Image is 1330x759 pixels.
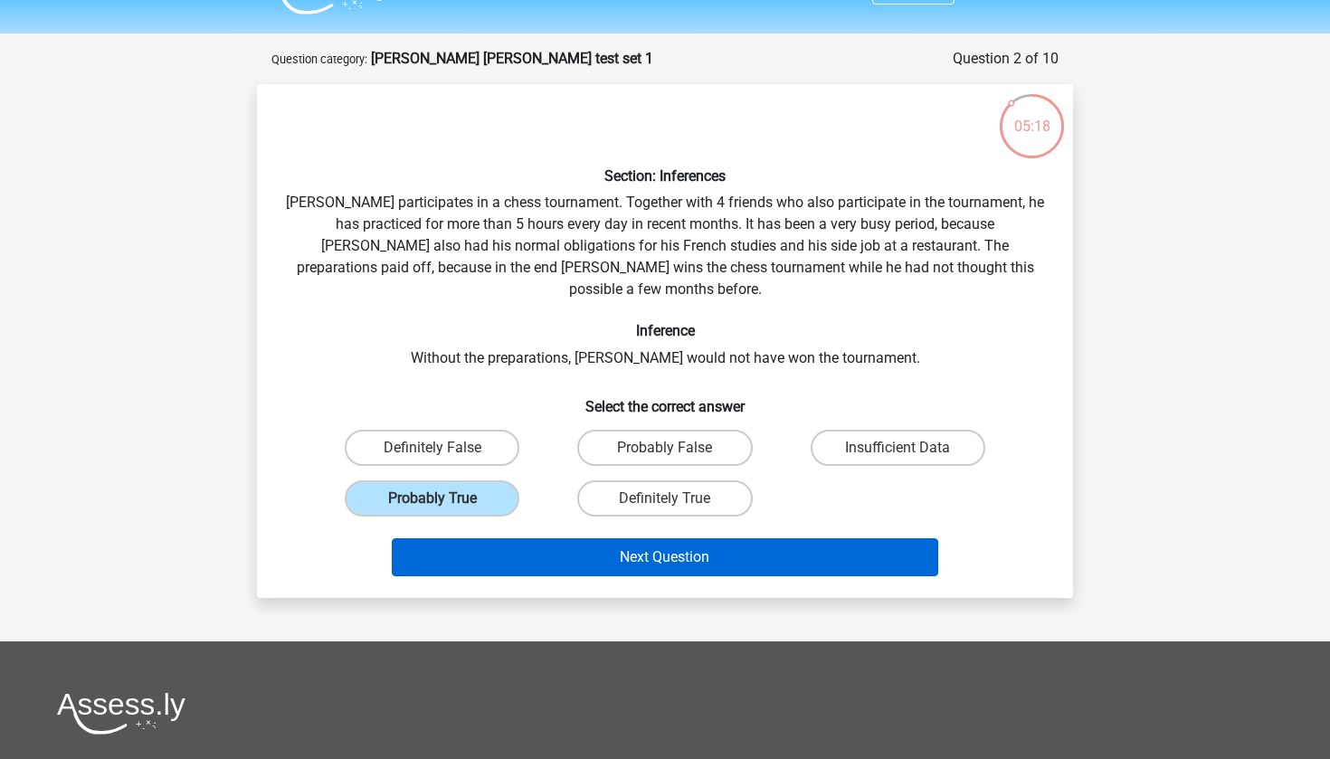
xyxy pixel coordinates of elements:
label: Definitely True [577,480,752,517]
strong: [PERSON_NAME] [PERSON_NAME] test set 1 [371,50,653,67]
label: Definitely False [345,430,519,466]
h6: Select the correct answer [286,384,1044,415]
label: Probably False [577,430,752,466]
small: Question category: [271,52,367,66]
div: [PERSON_NAME] participates in a chess tournament. Together with 4 friends who also participate in... [264,99,1066,583]
div: Question 2 of 10 [953,48,1059,70]
label: Probably True [345,480,519,517]
div: 05:18 [998,92,1066,138]
label: Insufficient Data [811,430,985,466]
h6: Section: Inferences [286,167,1044,185]
h6: Inference [286,322,1044,339]
button: Next Question [392,538,939,576]
img: Assessly logo [57,692,185,735]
